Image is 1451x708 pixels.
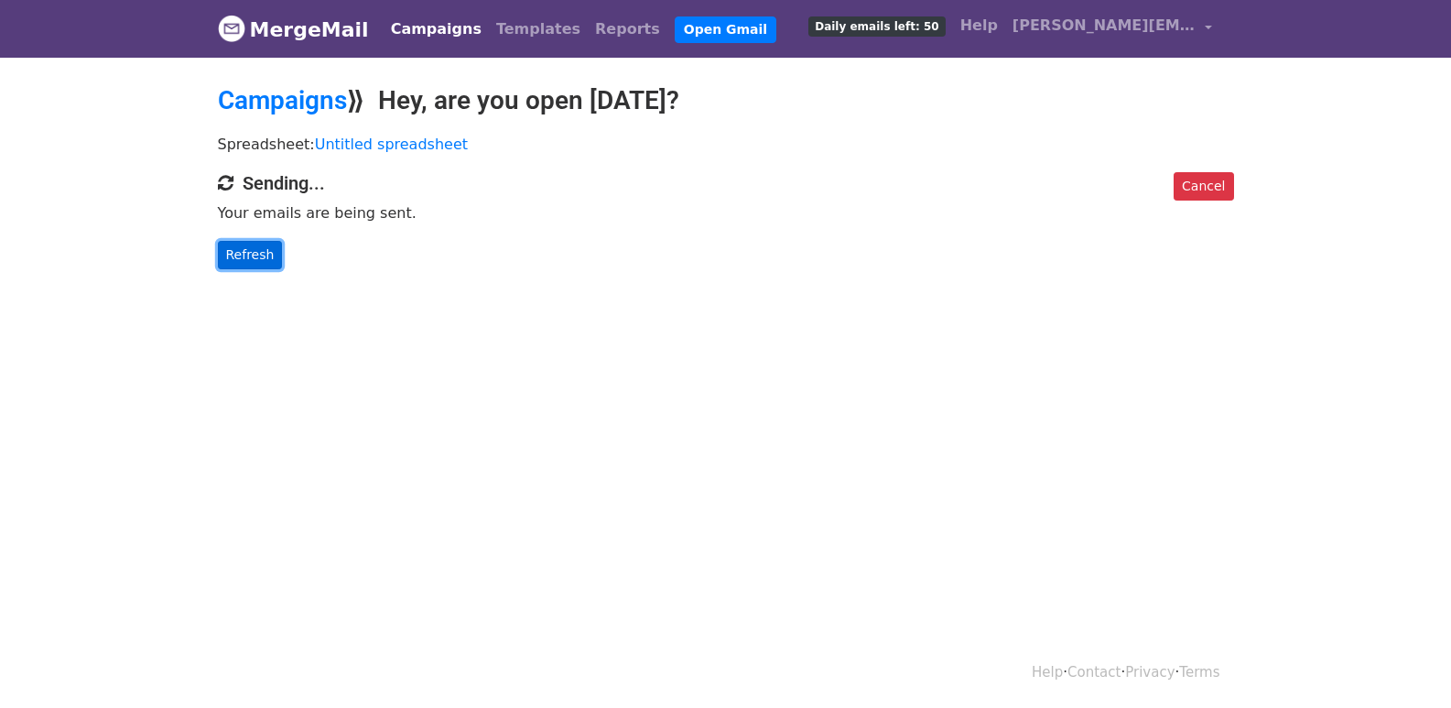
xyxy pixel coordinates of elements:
span: [PERSON_NAME][EMAIL_ADDRESS][DOMAIN_NAME] [1012,15,1196,37]
a: Reports [588,11,667,48]
img: MergeMail logo [218,15,245,42]
a: Privacy [1125,664,1175,681]
a: Templates [489,11,588,48]
a: Campaigns [218,85,347,115]
h4: Sending... [218,172,1234,194]
a: Terms [1179,664,1219,681]
a: Untitled spreadsheet [315,136,468,153]
a: [PERSON_NAME][EMAIL_ADDRESS][DOMAIN_NAME] [1005,7,1219,50]
a: Open Gmail [675,16,776,43]
span: Daily emails left: 50 [808,16,945,37]
a: Contact [1067,664,1121,681]
a: Help [953,7,1005,44]
a: Cancel [1174,172,1233,201]
a: Daily emails left: 50 [801,7,952,44]
a: Refresh [218,241,283,269]
h2: ⟫ Hey, are you open [DATE]? [218,85,1234,116]
p: Your emails are being sent. [218,203,1234,223]
iframe: Chat Widget [1359,620,1451,708]
a: Campaigns [384,11,489,48]
a: MergeMail [218,10,369,49]
a: Help [1032,664,1063,681]
p: Spreadsheet: [218,135,1234,154]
